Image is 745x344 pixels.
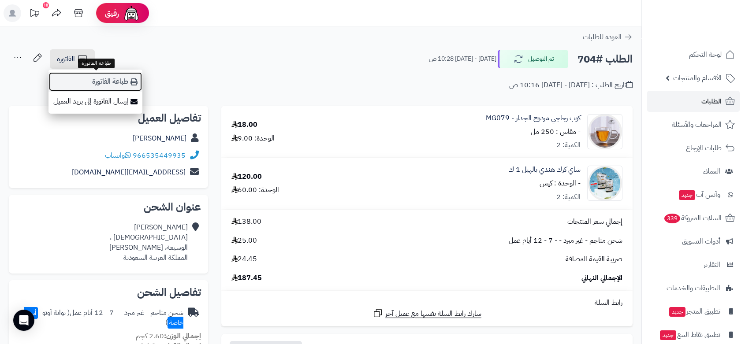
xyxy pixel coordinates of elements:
[566,254,622,264] span: ضريبة القيمة المضافة
[16,202,201,212] h2: عنوان الشحن
[105,8,119,18] span: رفيق
[231,172,262,182] div: 120.00
[24,307,183,329] span: أسعار خاصة
[567,217,622,227] span: إجمالي سعر المنتجات
[13,310,34,331] div: Open Intercom Messenger
[679,190,695,200] span: جديد
[72,167,186,178] a: [EMAIL_ADDRESS][DOMAIN_NAME]
[647,91,740,112] a: الطلبات
[43,2,49,8] div: 10
[659,329,720,341] span: تطبيق نقاط البيع
[667,282,720,294] span: التطبيقات والخدمات
[164,331,201,341] strong: إجمالي الوزن:
[231,120,257,130] div: 18.00
[673,72,722,84] span: الأقسام والمنتجات
[647,207,740,229] a: السلات المتروكة339
[703,165,720,178] span: العملاء
[372,308,481,319] a: شارك رابط السلة نفسها مع عميل آخر
[225,298,629,308] div: رابط السلة
[50,49,95,69] a: الفاتورة
[647,161,740,182] a: العملاء
[540,178,581,189] small: - الوحدة : كيس
[664,214,680,223] span: 339
[509,80,633,90] div: تاريخ الطلب : [DATE] - [DATE] 10:16 ص
[686,142,722,154] span: طلبات الإرجاع
[647,231,740,252] a: أدوات التسويق
[669,307,685,317] span: جديد
[231,133,275,144] div: الوحدة: 9.00
[231,236,257,246] span: 25.00
[647,114,740,135] a: المراجعات والأسئلة
[581,273,622,283] span: الإجمالي النهائي
[136,331,201,341] small: 2.60 كجم
[577,50,633,68] h2: الطلب #704
[16,113,201,123] h2: تفاصيل العميل
[48,72,142,92] a: طباعة الفاتورة
[133,133,186,144] a: [PERSON_NAME]
[16,287,201,298] h2: تفاصيل الشحن
[660,330,676,340] span: جديد
[583,32,622,42] span: العودة للطلبات
[647,137,740,159] a: طلبات الإرجاع
[509,236,622,246] span: شحن مناجم - غير مبرد - - 7 - 12 أيام عمل
[509,165,581,175] a: شاي كرك هندي بالهيل 1 ك
[647,44,740,65] a: لوحة التحكم
[556,140,581,150] div: الكمية: 2
[647,301,740,322] a: تطبيق المتجرجديد
[24,307,183,328] span: ( بوابة أوتو - )
[701,95,722,107] span: الطلبات
[231,254,257,264] span: 24.45
[689,48,722,61] span: لوحة التحكم
[556,192,581,202] div: الكمية: 2
[231,217,261,227] span: 138.00
[16,308,183,328] div: شحن مناجم - غير مبرد - - 7 - 12 أيام عمل
[385,309,481,319] span: شارك رابط السلة نفسها مع عميل آخر
[231,273,262,283] span: 187.45
[105,150,131,161] a: واتساب
[647,184,740,205] a: وآتس آبجديد
[672,118,722,131] span: المراجعات والأسئلة
[231,185,279,195] div: الوحدة: 60.00
[429,55,496,63] small: [DATE] - [DATE] 10:28 ص
[486,113,581,123] a: كوب زجاجي مزدوج الجدار - MG079
[48,92,142,111] a: إرسال الفاتورة إلى بريد العميل
[588,166,622,201] img: 1735378284-1703022283-%D8%B4%D8%AA%D8%A7%D8%A1%20%D8%AF%D8%A7%D9%81%D8%A6%20%D9%85%D8%B9%20%D8%B4...
[704,259,720,271] span: التقارير
[682,235,720,248] span: أدوات التسويق
[23,4,45,24] a: تحديثات المنصة
[647,254,740,275] a: التقارير
[531,126,581,137] small: - مقاس : 250 مل
[123,4,140,22] img: ai-face.png
[57,54,75,64] span: الفاتورة
[498,50,568,68] button: تم التوصيل
[109,222,188,263] div: [PERSON_NAME] [DEMOGRAPHIC_DATA] ، الوسيعة، [PERSON_NAME] المملكة العربية السعودية
[133,150,186,161] a: 966535449935
[583,32,633,42] a: العودة للطلبات
[678,189,720,201] span: وآتس آب
[588,114,622,149] img: 1722434422-82-90x90.gif
[663,212,722,224] span: السلات المتروكة
[78,59,114,68] div: طباعة الفاتورة
[647,277,740,299] a: التطبيقات والخدمات
[668,305,720,318] span: تطبيق المتجر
